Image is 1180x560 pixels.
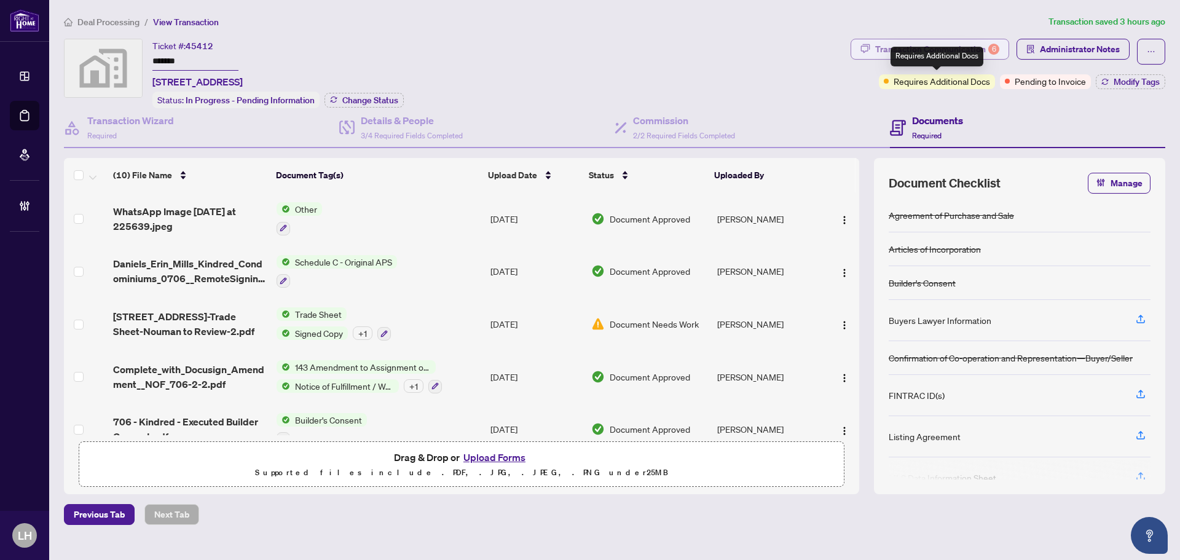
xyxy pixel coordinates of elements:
td: [PERSON_NAME] [712,403,824,456]
th: (10) File Name [108,158,271,192]
span: Document Approved [610,264,690,278]
td: [DATE] [486,298,586,350]
span: Notice of Fulfillment / Waiver [290,379,399,393]
button: Upload Forms [460,449,529,465]
button: Previous Tab [64,504,135,525]
button: Logo [835,261,854,281]
span: LH [18,527,32,544]
span: Document Approved [610,212,690,226]
div: + 1 [353,326,372,340]
div: Listing Agreement [889,430,961,443]
button: Change Status [324,93,404,108]
img: Logo [840,426,849,436]
h4: Details & People [361,113,463,128]
span: 706 - Kindred - Executed Builder Consent.pdf [113,414,267,444]
img: svg%3e [65,39,142,97]
span: Modify Tags [1114,77,1160,86]
span: Trade Sheet [290,307,347,321]
td: [PERSON_NAME] [712,245,824,298]
div: Status: [152,92,320,108]
article: Transaction saved 3 hours ago [1048,15,1165,29]
img: Status Icon [277,307,290,321]
td: [DATE] [486,245,586,298]
td: [PERSON_NAME] [712,350,824,403]
span: 3/4 Required Fields Completed [361,131,463,140]
img: Status Icon [277,255,290,269]
button: Modify Tags [1096,74,1165,89]
span: WhatsApp Image [DATE] at 225639.jpeg [113,204,267,234]
span: (10) File Name [113,168,172,182]
img: Status Icon [277,413,290,427]
img: Status Icon [277,379,290,393]
td: [PERSON_NAME] [712,192,824,245]
div: + 1 [404,379,423,393]
img: Status Icon [277,360,290,374]
th: Document Tag(s) [271,158,483,192]
p: Supported files include .PDF, .JPG, .JPEG, .PNG under 25 MB [87,465,836,480]
th: Upload Date [483,158,584,192]
span: Drag & Drop or [394,449,529,465]
img: Document Status [591,370,605,384]
span: Requires Additional Docs [894,74,990,88]
span: Manage [1111,173,1143,193]
th: Status [584,158,709,192]
td: [DATE] [486,350,586,403]
div: 6 [988,44,999,55]
div: Articles of Incorporation [889,242,981,256]
span: Document Approved [610,370,690,384]
h4: Commission [633,113,735,128]
img: Logo [840,320,849,330]
button: Status Icon143 Amendment to Assignment of Agreement of Purchase and SaleStatus IconNotice of Fulf... [277,360,442,393]
img: Document Status [591,212,605,226]
span: Required [87,131,117,140]
li: / [144,15,148,29]
span: Change Status [342,96,398,105]
div: FINTRAC ID(s) [889,388,945,402]
span: home [64,18,73,26]
img: Status Icon [277,326,290,340]
td: [DATE] [486,192,586,245]
button: Manage [1088,173,1150,194]
button: Logo [835,314,854,334]
button: Status IconOther [277,202,322,235]
button: Logo [835,419,854,439]
span: solution [1026,45,1035,53]
span: 143 Amendment to Assignment of Agreement of Purchase and Sale [290,360,436,374]
button: Logo [835,209,854,229]
span: 45412 [186,41,213,52]
div: Ticket #: [152,39,213,53]
button: Logo [835,367,854,387]
div: Agreement of Purchase and Sale [889,208,1014,222]
span: In Progress - Pending Information [186,95,315,106]
span: Previous Tab [74,505,125,524]
span: Complete_with_Docusign_Amendment__NOF_706-2-2.pdf [113,362,267,392]
span: Builder's Consent [290,413,367,427]
button: Status IconSchedule C - Original APS [277,255,397,288]
button: Administrator Notes [1017,39,1130,60]
h4: Documents [912,113,963,128]
span: Status [589,168,614,182]
img: Document Status [591,264,605,278]
div: Buyers Lawyer Information [889,314,991,327]
button: Status IconBuilder's Consent [277,413,367,446]
span: Document Approved [610,422,690,436]
img: logo [10,9,39,32]
span: Document Needs Work [610,317,699,331]
button: Open asap [1131,517,1168,554]
span: ellipsis [1147,47,1155,56]
span: Signed Copy [290,326,348,340]
span: Administrator Notes [1040,39,1120,59]
img: Document Status [591,422,605,436]
td: [DATE] [486,403,586,456]
span: Other [290,202,322,216]
div: Confirmation of Co-operation and Representation—Buyer/Seller [889,351,1133,365]
span: View Transaction [153,17,219,28]
span: Pending to Invoice [1015,74,1086,88]
img: Document Status [591,317,605,331]
img: Logo [840,373,849,383]
span: Schedule C - Original APS [290,255,397,269]
span: [STREET_ADDRESS] [152,74,243,89]
button: Status IconTrade SheetStatus IconSigned Copy+1 [277,307,391,341]
span: Upload Date [488,168,537,182]
img: Status Icon [277,202,290,216]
